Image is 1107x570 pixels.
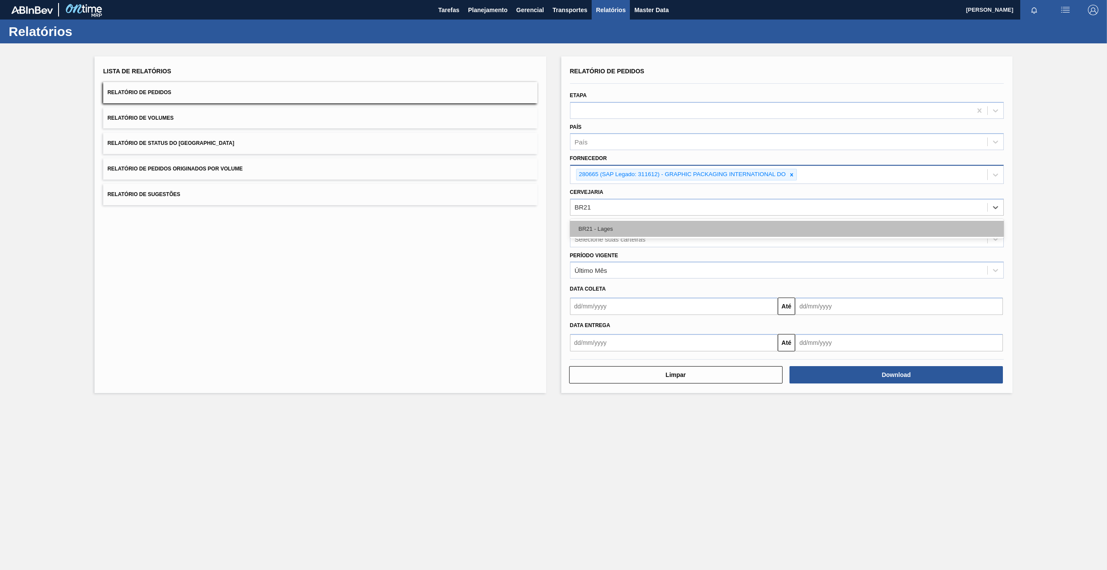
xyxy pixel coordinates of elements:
[103,184,537,205] button: Relatório de Sugestões
[108,140,234,146] span: Relatório de Status do [GEOGRAPHIC_DATA]
[438,5,459,15] span: Tarefas
[9,26,163,36] h1: Relatórios
[1088,5,1098,15] img: Logout
[789,366,1003,383] button: Download
[11,6,53,14] img: TNhmsLtSVTkK8tSr43FrP2fwEKptu5GPRR3wAAAABJRU5ErkJggg==
[570,155,607,161] label: Fornecedor
[575,267,607,274] div: Último Mês
[570,298,778,315] input: dd/mm/yyyy
[576,169,787,180] div: 280665 (SAP Legado: 311612) - GRAPHIC PACKAGING INTERNATIONAL DO
[570,124,582,130] label: País
[108,166,243,172] span: Relatório de Pedidos Originados por Volume
[570,322,610,328] span: Data entrega
[108,89,171,95] span: Relatório de Pedidos
[108,115,174,121] span: Relatório de Volumes
[553,5,587,15] span: Transportes
[516,5,544,15] span: Gerencial
[103,82,537,103] button: Relatório de Pedidos
[570,221,1004,237] div: BR21 - Lages
[1020,4,1048,16] button: Notificações
[634,5,668,15] span: Master Data
[795,298,1003,315] input: dd/mm/yyyy
[570,252,618,259] label: Período Vigente
[570,286,606,292] span: Data coleta
[569,366,783,383] button: Limpar
[108,191,180,197] span: Relatório de Sugestões
[103,108,537,129] button: Relatório de Volumes
[596,5,626,15] span: Relatórios
[575,138,588,146] div: País
[778,334,795,351] button: Até
[570,334,778,351] input: dd/mm/yyyy
[103,133,537,154] button: Relatório de Status do [GEOGRAPHIC_DATA]
[575,235,645,242] div: Selecione suas carteiras
[103,158,537,180] button: Relatório de Pedidos Originados por Volume
[570,189,603,195] label: Cervejaria
[103,68,171,75] span: Lista de Relatórios
[468,5,508,15] span: Planejamento
[570,68,645,75] span: Relatório de Pedidos
[778,298,795,315] button: Até
[1060,5,1071,15] img: userActions
[795,334,1003,351] input: dd/mm/yyyy
[570,92,587,98] label: Etapa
